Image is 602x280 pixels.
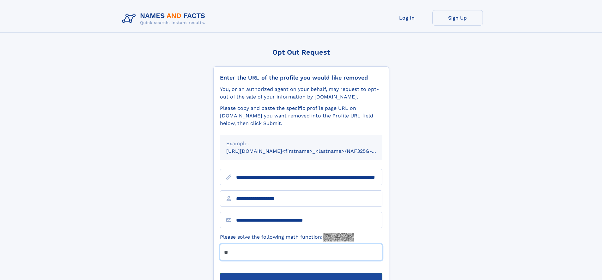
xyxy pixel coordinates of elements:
div: Please copy and paste the specific profile page URL on [DOMAIN_NAME] you want removed into the Pr... [220,104,382,127]
div: Enter the URL of the profile you would like removed [220,74,382,81]
div: Example: [226,140,376,147]
div: Opt Out Request [213,48,389,56]
div: You, or an authorized agent on your behalf, may request to opt-out of the sale of your informatio... [220,86,382,101]
a: Sign Up [432,10,483,26]
a: Log In [382,10,432,26]
small: [URL][DOMAIN_NAME]<firstname>_<lastname>/NAF325G-xxxxxxxx [226,148,394,154]
label: Please solve the following math function: [220,233,354,241]
img: Logo Names and Facts [119,10,210,27]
